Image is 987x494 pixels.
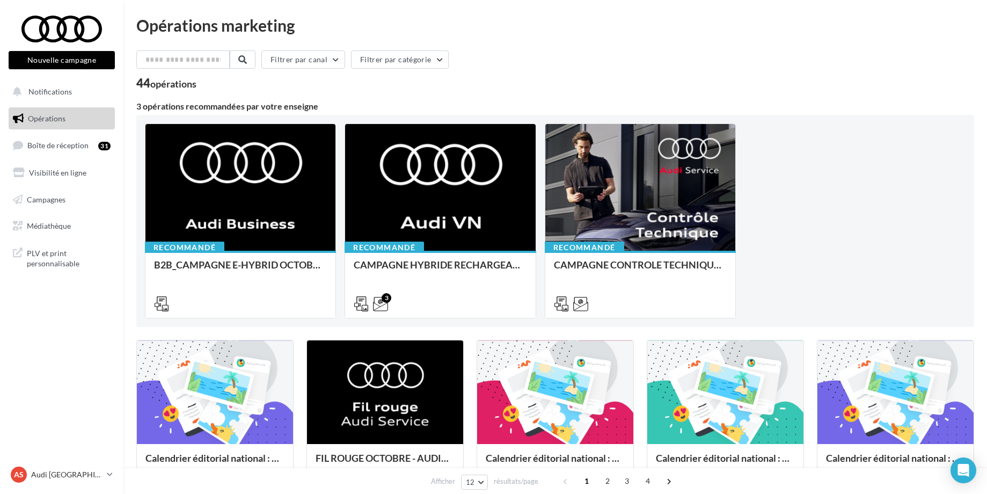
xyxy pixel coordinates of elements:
span: Médiathèque [27,221,71,230]
span: Campagnes [27,194,65,204]
a: AS Audi [GEOGRAPHIC_DATA] [9,464,115,485]
div: Opérations marketing [136,17,974,33]
span: Boîte de réception [27,141,89,150]
div: CAMPAGNE CONTROLE TECHNIQUE 25€ OCTOBRE [554,259,727,281]
span: 4 [639,473,656,490]
span: Notifications [28,87,72,96]
button: 12 [461,475,488,490]
a: Visibilité en ligne [6,162,117,184]
p: Audi [GEOGRAPHIC_DATA] [31,469,103,480]
span: AS [14,469,24,480]
button: Filtrer par canal [261,50,345,69]
div: Calendrier éditorial national : semaine du 29.09 au 05.10 [145,453,284,474]
span: résultats/page [494,476,538,486]
div: Open Intercom Messenger [951,457,976,483]
div: 31 [98,142,111,150]
div: Recommandé [145,242,224,253]
span: Opérations [28,114,65,123]
a: Médiathèque [6,215,117,237]
div: 3 [382,293,391,303]
span: PLV et print personnalisable [27,246,111,269]
div: CAMPAGNE HYBRIDE RECHARGEABLE [354,259,527,281]
button: Notifications [6,81,113,103]
div: FIL ROUGE OCTOBRE - AUDI SERVICE [316,453,455,474]
span: 1 [578,473,595,490]
div: B2B_CAMPAGNE E-HYBRID OCTOBRE [154,259,327,281]
div: 44 [136,77,196,89]
div: 3 opérations recommandées par votre enseigne [136,102,974,111]
a: Campagnes [6,188,117,211]
div: opérations [150,79,196,89]
button: Filtrer par catégorie [351,50,449,69]
span: 12 [466,478,475,486]
span: 3 [618,473,635,490]
span: Afficher [431,476,455,486]
a: Opérations [6,107,117,130]
div: Recommandé [545,242,624,253]
div: Calendrier éditorial national : semaine du 08.09 au 14.09 [826,453,965,474]
span: 2 [599,473,616,490]
a: Boîte de réception31 [6,134,117,157]
button: Nouvelle campagne [9,51,115,69]
div: Calendrier éditorial national : semaine du 22.09 au 28.09 [486,453,625,474]
span: Visibilité en ligne [29,168,86,177]
div: Calendrier éditorial national : semaine du 15.09 au 21.09 [656,453,795,474]
div: Recommandé [345,242,424,253]
a: PLV et print personnalisable [6,242,117,273]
